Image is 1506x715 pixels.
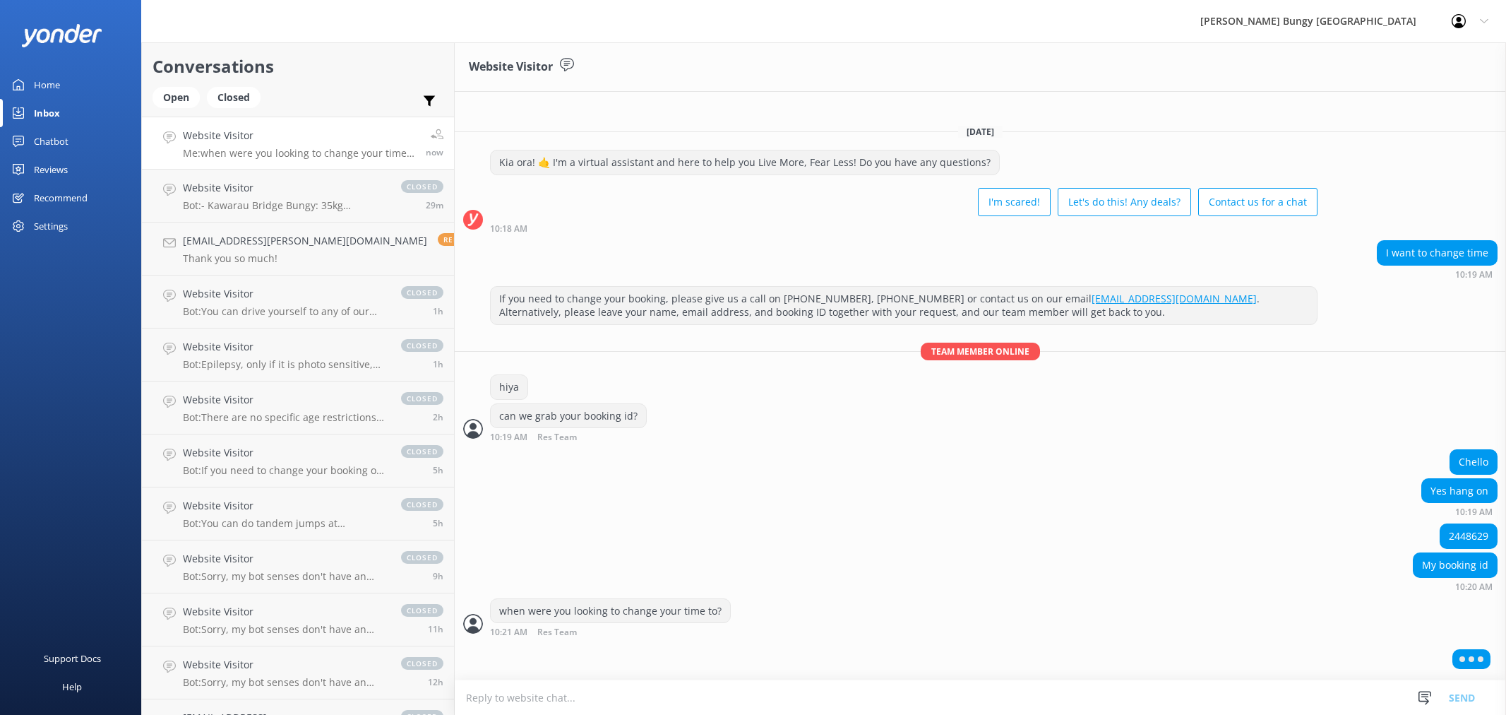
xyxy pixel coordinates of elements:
[401,180,443,193] span: closed
[428,676,443,688] span: Aug 30 2025 09:40pm (UTC +12:00) Pacific/Auckland
[153,53,443,80] h2: Conversations
[401,392,443,405] span: closed
[426,146,443,158] span: Aug 31 2025 10:21am (UTC +12:00) Pacific/Auckland
[183,445,387,461] h4: Website Visitor
[34,212,68,240] div: Settings
[142,487,454,540] a: Website VisitorBot:You can do tandem jumps at [GEOGRAPHIC_DATA], Taupo Bungy, and [GEOGRAPHIC_DAT...
[433,464,443,476] span: Aug 31 2025 05:05am (UTC +12:00) Pacific/Auckland
[142,646,454,699] a: Website VisitorBot:Sorry, my bot senses don't have an answer for that, please try and rephrase yo...
[183,411,387,424] p: Bot: There are no specific age restrictions for older customers, as long as you meet the minimum ...
[1413,581,1498,591] div: Aug 31 2025 10:20am (UTC +12:00) Pacific/Auckland
[1414,553,1497,577] div: My booking id
[44,644,101,673] div: Support Docs
[62,673,82,701] div: Help
[958,126,1003,138] span: [DATE]
[978,188,1051,216] button: I'm scared!
[142,223,454,276] a: [EMAIL_ADDRESS][PERSON_NAME][DOMAIN_NAME]Thank you so much!Reply
[433,358,443,370] span: Aug 31 2025 08:54am (UTC +12:00) Pacific/Auckland
[183,517,387,530] p: Bot: You can do tandem jumps at [GEOGRAPHIC_DATA], Taupo Bungy, and [GEOGRAPHIC_DATA], or tandem ...
[490,627,731,637] div: Aug 31 2025 10:21am (UTC +12:00) Pacific/Auckland
[491,287,1317,324] div: If you need to change your booking, please give us a call on [PHONE_NUMBER], [PHONE_NUMBER] or co...
[401,657,443,670] span: closed
[183,199,387,212] p: Bot: - Kawarau Bridge Bungy: 35kg min/235kg max - Kawarau Zipride: 30kg min/150kg max - Nevis Bun...
[142,382,454,435] a: Website VisitorBot:There are no specific age restrictions for older customers, as long as you mee...
[183,252,427,265] p: Thank you so much!
[401,551,443,564] span: closed
[1092,292,1257,305] a: [EMAIL_ADDRESS][DOMAIN_NAME]
[183,128,415,143] h4: Website Visitor
[34,99,60,127] div: Inbox
[1440,524,1497,548] div: 2448629
[183,339,387,355] h4: Website Visitor
[491,404,646,428] div: can we grab your booking id?
[469,58,553,76] h3: Website Visitor
[34,71,60,99] div: Home
[183,551,387,567] h4: Website Visitor
[490,432,647,442] div: Aug 31 2025 10:19am (UTC +12:00) Pacific/Auckland
[183,286,387,302] h4: Website Visitor
[1455,583,1493,591] strong: 10:20 AM
[1377,269,1498,279] div: Aug 31 2025 10:19am (UTC +12:00) Pacific/Auckland
[183,604,387,620] h4: Website Visitor
[183,233,427,249] h4: [EMAIL_ADDRESS][PERSON_NAME][DOMAIN_NAME]
[537,433,577,442] span: Res Team
[1455,271,1493,279] strong: 10:19 AM
[1377,241,1497,265] div: I want to change time
[491,150,999,175] div: Kia ora! 🤙 I'm a virtual assistant and here to help you Live More, Fear Less! Do you have any que...
[207,89,268,105] a: Closed
[537,628,577,637] span: Res Team
[142,593,454,646] a: Website VisitorBot:Sorry, my bot senses don't have an answer for that, please try and rephrase yo...
[490,433,527,442] strong: 10:19 AM
[433,517,443,529] span: Aug 31 2025 04:35am (UTC +12:00) Pacific/Auckland
[491,599,730,623] div: when were you looking to change your time to?
[490,223,1317,233] div: Aug 31 2025 10:18am (UTC +12:00) Pacific/Auckland
[490,225,527,233] strong: 10:18 AM
[401,339,443,352] span: closed
[183,464,387,477] p: Bot: If you need to change your booking on the day, please call us at [PHONE_NUMBER] or [PHONE_NU...
[153,89,207,105] a: Open
[433,570,443,582] span: Aug 31 2025 01:12am (UTC +12:00) Pacific/Auckland
[142,540,454,593] a: Website VisitorBot:Sorry, my bot senses don't have an answer for that, please try and rephrase yo...
[1422,479,1497,503] div: Yes hang on
[401,286,443,299] span: closed
[1455,508,1493,516] strong: 10:19 AM
[142,117,454,170] a: Website VisitorMe:when were you looking to change your time to?now
[34,184,88,212] div: Recommend
[183,305,387,318] p: Bot: You can drive yourself to any of our locations throughout [GEOGRAPHIC_DATA] except the [GEOG...
[426,199,443,211] span: Aug 31 2025 09:51am (UTC +12:00) Pacific/Auckland
[142,435,454,487] a: Website VisitorBot:If you need to change your booking on the day, please call us at [PHONE_NUMBER...
[428,623,443,635] span: Aug 30 2025 11:01pm (UTC +12:00) Pacific/Auckland
[34,155,68,184] div: Reviews
[207,87,261,108] div: Closed
[401,498,443,511] span: closed
[142,170,454,223] a: Website VisitorBot:- Kawarau Bridge Bungy: 35kg min/235kg max - Kawarau Zipride: 30kg min/150kg m...
[142,276,454,329] a: Website VisitorBot:You can drive yourself to any of our locations throughout [GEOGRAPHIC_DATA] ex...
[183,392,387,408] h4: Website Visitor
[153,87,200,108] div: Open
[433,411,443,423] span: Aug 31 2025 07:37am (UTC +12:00) Pacific/Auckland
[1450,450,1497,474] div: Chello
[183,623,387,636] p: Bot: Sorry, my bot senses don't have an answer for that, please try and rephrase your question, I...
[490,628,527,637] strong: 10:21 AM
[183,676,387,689] p: Bot: Sorry, my bot senses don't have an answer for that, please try and rephrase your question, I...
[183,570,387,583] p: Bot: Sorry, my bot senses don't have an answer for that, please try and rephrase your question, I...
[183,657,387,673] h4: Website Visitor
[491,375,527,399] div: hiya
[921,343,1040,360] span: Team member online
[433,305,443,317] span: Aug 31 2025 09:07am (UTC +12:00) Pacific/Auckland
[401,604,443,617] span: closed
[183,358,387,371] p: Bot: Epilepsy, only if it is photo sensitive, and pregnancy are medical conditions that are non-n...
[21,24,102,47] img: yonder-white-logo.png
[183,498,387,514] h4: Website Visitor
[438,233,482,246] span: Reply
[1058,188,1191,216] button: Let's do this! Any deals?
[183,180,387,196] h4: Website Visitor
[1421,507,1498,516] div: Aug 31 2025 10:19am (UTC +12:00) Pacific/Auckland
[1198,188,1317,216] button: Contact us for a chat
[142,329,454,382] a: Website VisitorBot:Epilepsy, only if it is photo sensitive, and pregnancy are medical conditions ...
[34,127,68,155] div: Chatbot
[183,147,415,160] p: Me: when were you looking to change your time to?
[401,445,443,458] span: closed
